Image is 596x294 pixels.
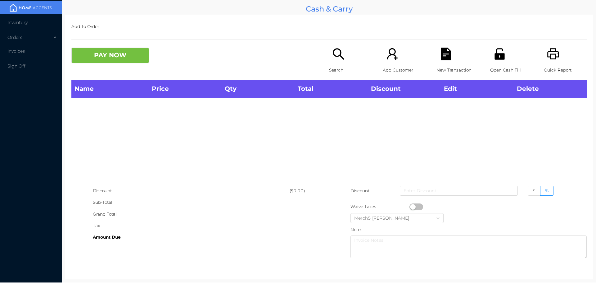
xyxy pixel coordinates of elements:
[493,48,506,60] i: icon: unlock
[149,80,222,98] th: Price
[93,220,290,231] div: Tax
[222,80,295,98] th: Qty
[7,20,28,25] span: Inventory
[436,216,440,221] i: icon: down
[332,48,345,60] i: icon: search
[93,208,290,220] div: Grand Total
[93,185,290,197] div: Discount
[65,3,593,15] div: Cash & Carry
[93,197,290,208] div: Sub-Total
[436,64,479,76] p: New Transaction
[545,188,549,194] span: %
[386,48,399,60] i: icon: user-add
[71,21,587,32] p: Add To Order
[441,80,514,98] th: Edit
[329,64,372,76] p: Search
[295,80,368,98] th: Total
[71,48,149,63] button: PAY NOW
[547,48,560,60] i: icon: printer
[7,3,54,12] img: mainBanner
[290,185,329,197] div: ($0.00)
[440,48,452,60] i: icon: file-text
[400,186,518,196] input: Enter Discount
[514,80,587,98] th: Delete
[354,213,415,223] div: Merch5 Lawrence
[383,64,426,76] p: Add Customer
[93,231,290,243] div: Amount Due
[533,188,535,194] span: $
[490,64,533,76] p: Open Cash Till
[368,80,441,98] th: Discount
[544,64,587,76] p: Quick Report
[7,48,25,54] span: Invoices
[350,201,409,212] div: Waive Taxes
[7,63,25,69] span: Sign Off
[71,80,149,98] th: Name
[350,185,370,197] p: Discount
[350,227,363,232] label: Notes:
